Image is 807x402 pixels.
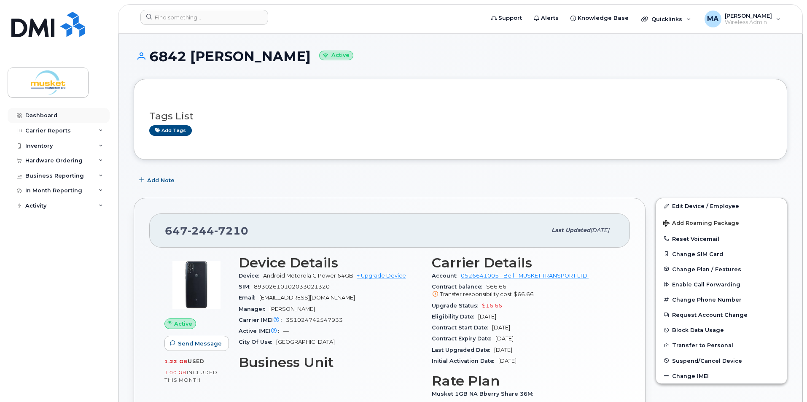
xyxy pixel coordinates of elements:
a: 0526641005 - Bell - MUSKET TRANSPORT LTD. [461,272,589,279]
button: Change Phone Number [656,292,787,307]
span: Contract Expiry Date [432,335,495,342]
a: Add tags [149,125,192,136]
span: Active [174,320,192,328]
span: Eligibility Date [432,313,478,320]
span: 351024742547933 [286,317,343,323]
a: + Upgrade Device [357,272,406,279]
span: Enable Call Forwarding [672,281,740,288]
span: Last updated [551,227,590,233]
h3: Carrier Details [432,255,615,270]
span: Contract balance [432,283,486,290]
span: $66.66 [514,291,534,297]
span: 647 [165,224,248,237]
span: Last Upgraded Date [432,347,494,353]
button: Change Plan / Features [656,262,787,277]
span: Musket 1GB NA Bberry Share 36M [432,391,537,397]
span: [DATE] [492,324,510,331]
span: 89302610102033021320 [254,283,330,290]
span: [DATE] [495,335,514,342]
span: $16.66 [482,302,502,309]
span: 244 [188,224,214,237]
span: Carrier IMEI [239,317,286,323]
span: Device [239,272,263,279]
h3: Tags List [149,111,772,121]
span: [DATE] [494,347,512,353]
span: included this month [164,369,218,383]
h3: Rate Plan [432,373,615,389]
span: Android Motorola G Power 64GB [263,272,353,279]
span: Transfer responsibility cost [440,291,512,297]
span: 1.00 GB [164,370,187,375]
span: used [188,358,204,364]
button: Request Account Change [656,307,787,322]
span: [EMAIL_ADDRESS][DOMAIN_NAME] [259,294,355,301]
button: Enable Call Forwarding [656,277,787,292]
button: Add Note [134,173,182,188]
button: Suspend/Cancel Device [656,353,787,368]
span: Add Roaming Package [663,220,739,228]
button: Add Roaming Package [656,214,787,231]
span: Account [432,272,461,279]
span: 1.22 GB [164,359,188,364]
button: Change SIM Card [656,246,787,262]
span: Contract Start Date [432,324,492,331]
span: Send Message [178,340,222,348]
span: Manager [239,306,269,312]
span: [GEOGRAPHIC_DATA] [276,339,335,345]
span: [DATE] [498,358,516,364]
span: Change Plan / Features [672,266,741,272]
small: Active [319,51,353,60]
span: [PERSON_NAME] [269,306,315,312]
h1: 6842 [PERSON_NAME] [134,49,787,64]
button: Send Message [164,336,229,351]
span: $66.66 [432,283,615,299]
span: — [283,328,289,334]
h3: Device Details [239,255,422,270]
span: Suspend/Cancel Device [672,357,742,364]
button: Transfer to Personal [656,337,787,353]
span: [DATE] [478,313,496,320]
span: Active IMEI [239,328,283,334]
button: Block Data Usage [656,322,787,337]
img: image20231002-3703462-1rwy8cr.jpeg [171,259,222,310]
h3: Business Unit [239,355,422,370]
span: Initial Activation Date [432,358,498,364]
span: SIM [239,283,254,290]
span: 7210 [214,224,248,237]
span: Upgrade Status [432,302,482,309]
a: Edit Device / Employee [656,198,787,213]
span: City Of Use [239,339,276,345]
button: Reset Voicemail [656,231,787,246]
span: Email [239,294,259,301]
span: [DATE] [590,227,609,233]
button: Change IMEI [656,368,787,383]
span: Add Note [147,176,175,184]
